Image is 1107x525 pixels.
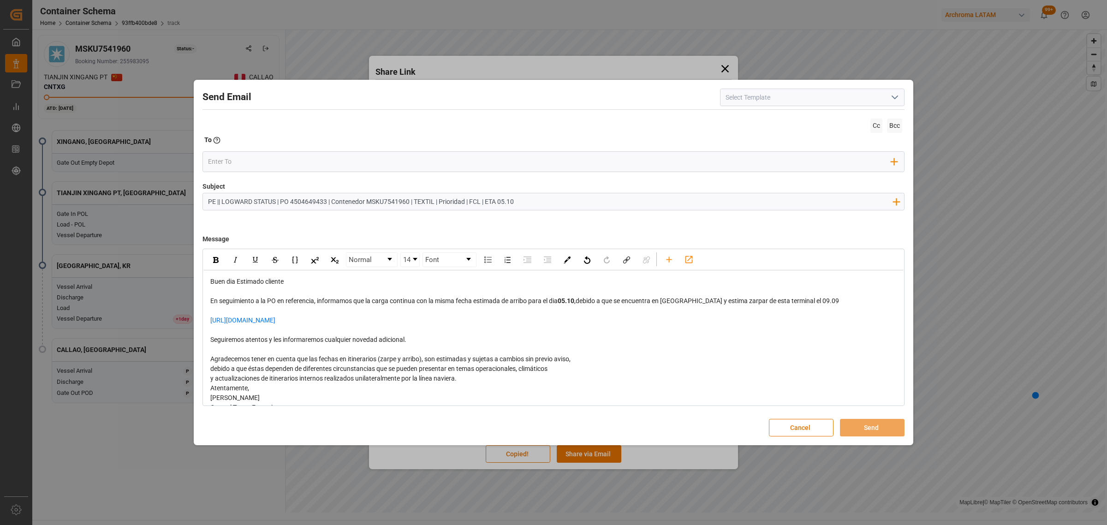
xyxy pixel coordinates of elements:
[267,253,283,267] div: Strikethrough
[519,253,536,267] div: Indent
[346,252,398,267] div: rdw-dropdown
[421,252,478,267] div: rdw-font-family-control
[887,119,902,133] span: Bcc
[210,355,571,363] span: Agradecemos tener en cuenta que las fechas en itinerarios (zarpe y arribo), son estimadas y sujet...
[681,252,697,266] div: Add link to form
[840,419,905,436] button: Send
[346,253,397,267] a: Block Type
[399,252,421,267] div: rdw-font-size-control
[345,252,399,267] div: rdw-block-control
[720,89,905,106] input: Select Template
[210,336,406,343] span: Seguiremos atentos y les informaremos cualquier novedad adicional.
[287,253,303,267] div: Monospace
[423,252,476,267] div: rdw-dropdown
[403,255,411,265] span: 14
[202,182,225,191] label: Subject
[500,253,516,267] div: Ordered
[202,231,229,247] label: Message
[210,278,284,285] span: Buen dia Estimado cliente
[769,419,833,436] button: Cancel
[887,90,901,105] button: open menu
[210,384,249,392] span: Atentamente,
[423,253,476,267] a: Font
[210,375,457,382] span: y actualizaciones de itinerarios internos realizados unilateralmente por la línea naviera.
[401,253,419,267] a: Font Size
[478,252,557,267] div: rdw-list-control
[577,252,617,267] div: rdw-history-control
[203,250,904,270] div: rdw-toolbar
[307,253,323,267] div: Superscript
[210,404,279,411] span: Control Tower Executive
[210,277,897,451] div: rdw-editor
[327,253,343,267] div: Subscript
[400,252,420,267] div: rdw-dropdown
[617,252,656,267] div: rdw-link-control
[202,90,251,105] h2: Send Email
[558,297,574,304] span: 05.10
[599,253,615,267] div: Redo
[203,250,904,458] div: rdw-wrapper
[208,155,892,168] input: Enter To
[425,255,439,265] span: Font
[208,253,224,267] div: Bold
[227,253,244,267] div: Italic
[619,253,635,267] div: Link
[206,252,345,267] div: rdw-inline-control
[557,252,577,267] div: rdw-color-picker
[210,316,275,324] a: [URL][DOMAIN_NAME]
[579,253,595,267] div: Undo
[204,135,212,145] h2: To
[661,252,677,266] div: Add fields and linked tables
[203,193,897,209] input: Enter Subject here
[210,297,558,304] span: En seguimiento a la PO en referencia, informamos que la carga continua con la misma fecha estimad...
[539,253,555,267] div: Outdent
[574,297,839,304] span: ,debido a que se encuentra en [GEOGRAPHIC_DATA] y estima zarpar de esta terminal el 09.09
[480,253,496,267] div: Unordered
[349,255,372,265] span: Normal
[638,253,655,267] div: Unlink
[210,394,260,401] span: [PERSON_NAME]
[247,253,263,267] div: Underline
[210,365,548,372] span: debido a que éstas dependen de diferentes circunstancias que se pueden presentar en temas operaci...
[870,119,882,133] span: Cc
